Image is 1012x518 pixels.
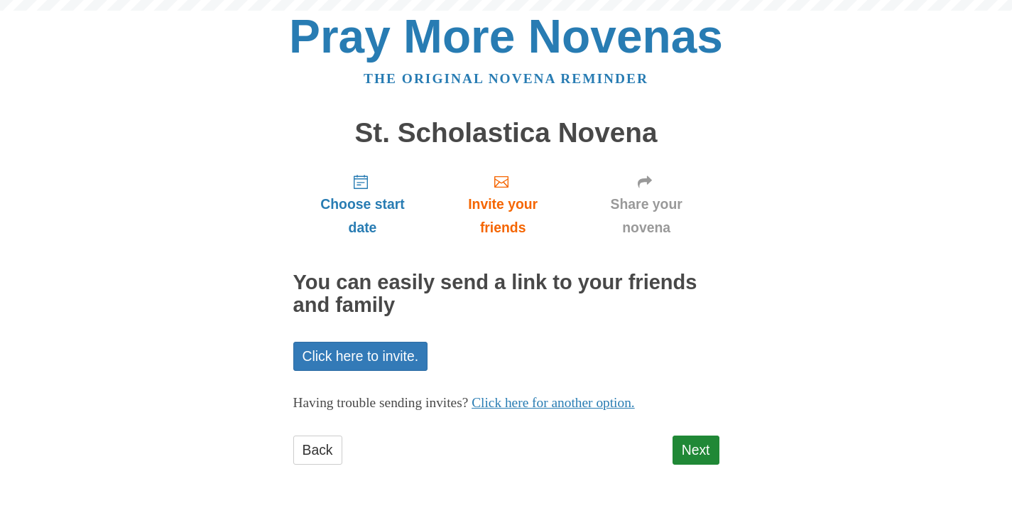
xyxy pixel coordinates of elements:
a: Share your novena [574,162,719,247]
a: Click here for another option. [472,395,635,410]
span: Having trouble sending invites? [293,395,469,410]
span: Invite your friends [446,193,559,239]
a: Next [673,436,719,465]
a: Back [293,436,342,465]
a: Pray More Novenas [289,10,723,63]
a: Choose start date [293,162,432,247]
a: The original novena reminder [364,71,648,86]
span: Choose start date [308,193,418,239]
a: Invite your friends [432,162,573,247]
h2: You can easily send a link to your friends and family [293,271,719,317]
h1: St. Scholastica Novena [293,118,719,149]
a: Click here to invite. [293,342,428,371]
span: Share your novena [588,193,705,239]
